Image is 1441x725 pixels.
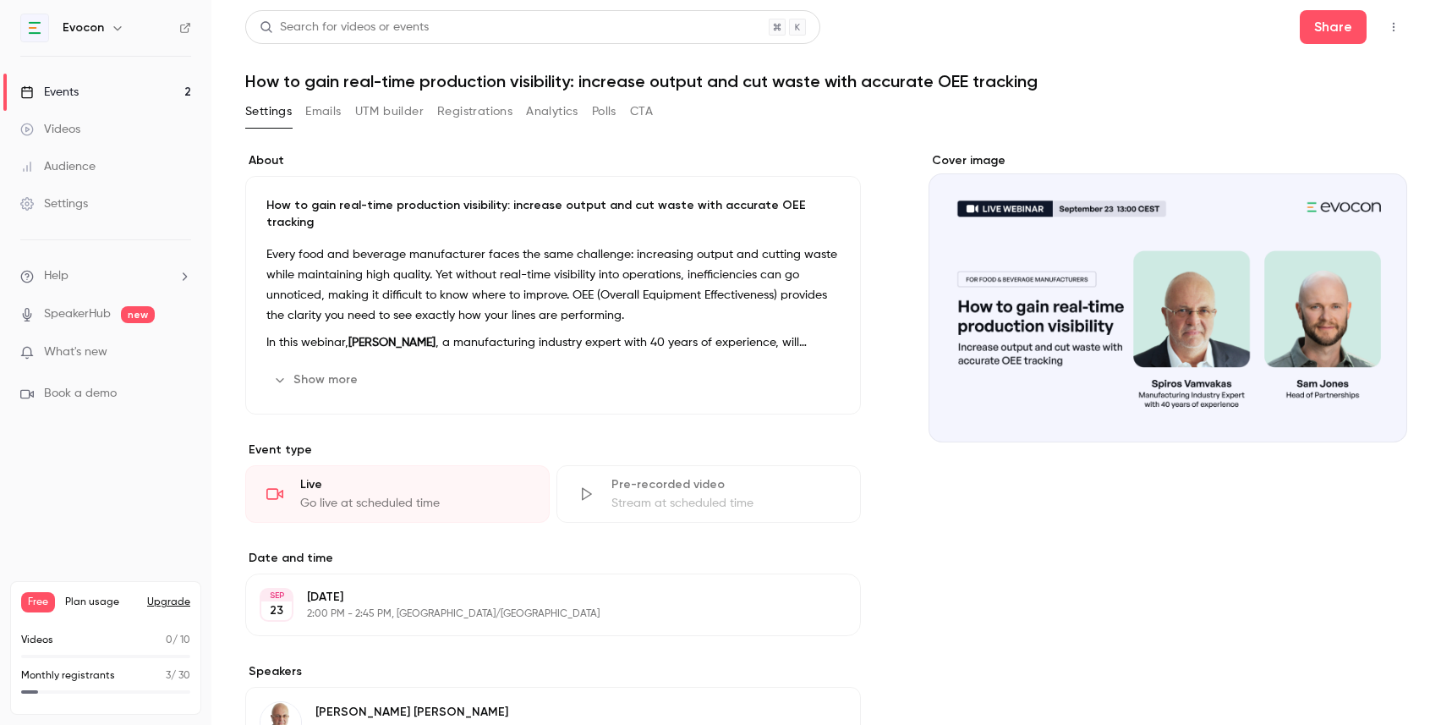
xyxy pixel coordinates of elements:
[245,550,861,567] label: Date and time
[44,267,68,285] span: Help
[307,607,771,621] p: 2:00 PM - 2:45 PM, [GEOGRAPHIC_DATA]/[GEOGRAPHIC_DATA]
[307,589,771,606] p: [DATE]
[245,152,861,169] label: About
[166,671,171,681] span: 3
[166,635,173,645] span: 0
[20,121,80,138] div: Videos
[556,465,861,523] div: Pre-recorded videoStream at scheduled time
[245,663,861,680] label: Speakers
[611,476,840,493] div: Pre-recorded video
[245,71,1407,91] h1: How to gain real-time production visibility: increase output and cut waste with accurate OEE trac...
[44,343,107,361] span: What's new
[245,98,292,125] button: Settings
[929,152,1407,169] label: Cover image
[147,596,190,609] button: Upgrade
[266,366,368,393] button: Show more
[20,195,88,212] div: Settings
[21,592,55,612] span: Free
[266,244,840,326] p: Every food and beverage manufacturer faces the same challenge: increasing output and cutting wast...
[630,98,653,125] button: CTA
[300,476,529,493] div: Live
[592,98,616,125] button: Polls
[20,267,191,285] li: help-dropdown-opener
[20,158,96,175] div: Audience
[266,197,840,231] p: How to gain real-time production visibility: increase output and cut waste with accurate OEE trac...
[305,98,341,125] button: Emails
[261,590,292,601] div: SEP
[63,19,104,36] h6: Evocon
[21,14,48,41] img: Evocon
[44,305,111,323] a: SpeakerHub
[266,332,840,353] p: In this webinar, , a manufacturing industry expert with 40 years of experience, will demystify OE...
[44,385,117,403] span: Book a demo
[171,345,191,360] iframe: Noticeable Trigger
[21,633,53,648] p: Videos
[300,495,529,512] div: Go live at scheduled time
[166,633,190,648] p: / 10
[245,442,861,459] p: Event type
[437,98,512,125] button: Registrations
[166,668,190,684] p: / 30
[348,337,436,349] strong: [PERSON_NAME]
[1300,10,1367,44] button: Share
[65,596,137,609] span: Plan usage
[611,495,840,512] div: Stream at scheduled time
[355,98,424,125] button: UTM builder
[526,98,578,125] button: Analytics
[121,306,155,323] span: new
[270,602,283,619] p: 23
[260,19,429,36] div: Search for videos or events
[315,704,751,721] p: [PERSON_NAME] [PERSON_NAME]
[20,84,79,101] div: Events
[929,152,1407,442] section: Cover image
[21,668,115,684] p: Monthly registrants
[245,465,550,523] div: LiveGo live at scheduled time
